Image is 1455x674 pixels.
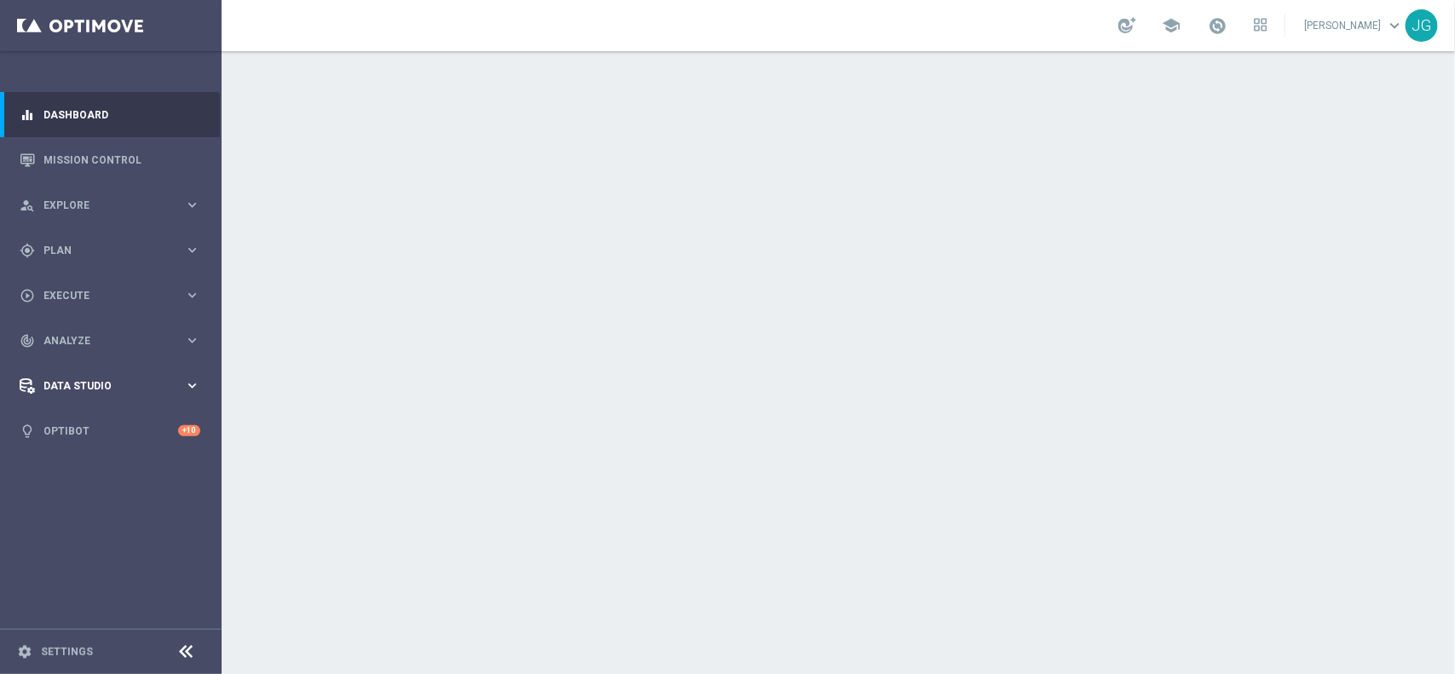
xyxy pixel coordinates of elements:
[1162,16,1181,35] span: school
[41,647,93,657] a: Settings
[20,408,200,453] div: Optibot
[184,287,200,303] i: keyboard_arrow_right
[20,333,35,349] i: track_changes
[20,288,184,303] div: Execute
[20,378,184,394] div: Data Studio
[43,291,184,301] span: Execute
[43,137,200,182] a: Mission Control
[20,107,35,123] i: equalizer
[43,336,184,346] span: Analyze
[43,245,184,256] span: Plan
[178,425,200,436] div: +10
[19,244,201,257] button: gps_fixed Plan keyboard_arrow_right
[20,198,35,213] i: person_search
[19,153,201,167] button: Mission Control
[20,243,35,258] i: gps_fixed
[20,243,184,258] div: Plan
[43,408,178,453] a: Optibot
[20,288,35,303] i: play_circle_outline
[1406,9,1438,42] div: JG
[20,423,35,439] i: lightbulb
[43,92,200,137] a: Dashboard
[184,197,200,213] i: keyboard_arrow_right
[19,289,201,302] button: play_circle_outline Execute keyboard_arrow_right
[43,200,184,210] span: Explore
[1385,16,1404,35] span: keyboard_arrow_down
[17,644,32,660] i: settings
[1302,13,1406,38] a: [PERSON_NAME]keyboard_arrow_down
[20,198,184,213] div: Explore
[20,137,200,182] div: Mission Control
[19,108,201,122] button: equalizer Dashboard
[19,379,201,393] button: Data Studio keyboard_arrow_right
[20,333,184,349] div: Analyze
[19,334,201,348] button: track_changes Analyze keyboard_arrow_right
[184,377,200,394] i: keyboard_arrow_right
[19,424,201,438] button: lightbulb Optibot +10
[19,199,201,212] button: person_search Explore keyboard_arrow_right
[20,92,200,137] div: Dashboard
[184,242,200,258] i: keyboard_arrow_right
[184,332,200,349] i: keyboard_arrow_right
[43,381,184,391] span: Data Studio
